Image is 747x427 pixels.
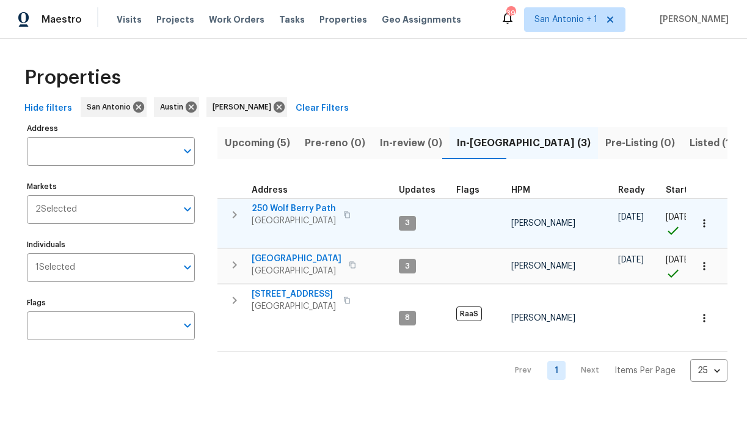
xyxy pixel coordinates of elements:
span: 8 [400,313,415,323]
label: Address [27,125,195,132]
td: Project started on time [661,198,704,248]
label: Flags [27,299,195,306]
span: 2 Selected [35,204,77,215]
span: Upcoming (5) [225,135,290,152]
div: 39 [506,7,515,20]
span: San Antonio [87,101,136,113]
span: [DATE] [666,256,691,264]
div: Austin [154,97,199,117]
div: Earliest renovation start date (first business day after COE or Checkout) [618,186,656,195]
span: HPM [511,186,530,195]
span: [DATE] [666,213,691,221]
span: 3 [400,218,415,228]
button: Hide filters [20,97,77,120]
button: Clear Filters [291,97,354,120]
span: Flags [456,186,479,195]
span: [GEOGRAPHIC_DATA] [252,265,341,277]
div: San Antonio [81,97,147,117]
span: [GEOGRAPHIC_DATA] [252,253,341,265]
span: Updates [399,186,435,195]
span: Tasks [279,15,305,24]
a: Goto page 1 [547,361,566,380]
button: Open [179,201,196,218]
span: Geo Assignments [382,13,461,26]
span: 250 Wolf Berry Path [252,202,336,215]
span: Clear Filters [296,101,349,116]
span: [STREET_ADDRESS] [252,288,336,300]
label: Individuals [27,241,195,248]
span: Properties [319,13,367,26]
span: Projects [156,13,194,26]
span: San Antonio + 1 [534,13,597,26]
span: Address [252,186,288,195]
span: Properties [24,72,121,84]
span: 1 Selected [35,262,75,273]
button: Open [179,259,196,276]
div: Actual renovation start date [666,186,699,195]
span: Listed (18) [690,135,740,152]
p: Items Per Page [614,365,676,377]
span: [PERSON_NAME] [655,13,729,26]
span: Visits [117,13,142,26]
span: Pre-Listing (0) [605,135,675,152]
nav: Pagination Navigation [503,359,727,382]
div: 25 [690,355,727,387]
span: [GEOGRAPHIC_DATA] [252,300,336,313]
span: Hide filters [24,101,72,116]
div: [PERSON_NAME] [206,97,287,117]
span: [DATE] [618,213,644,221]
span: [GEOGRAPHIC_DATA] [252,215,336,227]
span: [PERSON_NAME] [511,219,575,228]
span: RaaS [456,306,482,321]
span: [DATE] [618,256,644,264]
span: Pre-reno (0) [305,135,365,152]
td: Project started on time [661,249,704,284]
span: In-review (0) [380,135,442,152]
span: Ready [618,186,645,195]
span: [PERSON_NAME] [511,262,575,270]
label: Markets [27,183,195,190]
span: In-[GEOGRAPHIC_DATA] (3) [457,135,591,152]
span: Work Orders [209,13,264,26]
span: [PERSON_NAME] [213,101,276,113]
span: Maestro [42,13,82,26]
button: Open [179,317,196,334]
span: 3 [400,261,415,272]
span: [PERSON_NAME] [511,314,575,322]
button: Open [179,143,196,160]
span: Start [666,186,688,195]
span: Austin [160,101,188,113]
